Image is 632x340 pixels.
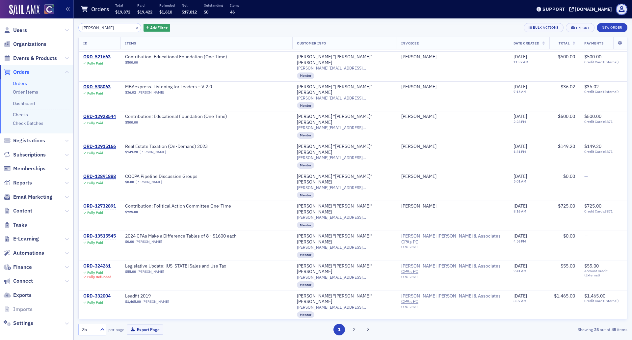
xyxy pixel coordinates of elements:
[297,233,392,245] a: [PERSON_NAME] "[PERSON_NAME]" [PERSON_NAME]
[9,5,39,15] img: SailAMX
[513,84,527,90] span: [DATE]
[513,60,528,64] time: 11:32 AM
[297,132,314,139] div: Mentor
[125,174,208,180] span: COCPA Pipeline Discussion Groups
[554,293,575,299] span: $1,465.00
[297,102,314,109] div: Mentor
[4,264,32,271] a: Finance
[83,84,111,90] div: ORD-538063
[4,179,32,186] a: Reports
[513,293,527,299] span: [DATE]
[401,245,504,251] div: ORG-2670
[584,120,622,124] span: Credit Card x3871
[559,41,569,45] span: Total
[584,293,605,299] span: $1,465.00
[558,143,575,149] span: $149.20
[13,193,52,201] span: Email Marketing
[584,143,601,149] span: $149.20
[401,263,504,281] span: Soukup Bush & Associates CPAs PC
[115,3,130,8] p: Total
[125,203,231,209] span: Contribution: Political Action Committee One-Time
[449,326,627,332] div: Showing out of items
[297,96,392,100] span: [PERSON_NAME][EMAIL_ADDRESS][DOMAIN_NAME]
[136,240,162,244] a: [PERSON_NAME]
[4,151,46,158] a: Subscriptions
[13,207,32,214] span: Content
[230,3,239,8] p: Items
[115,9,130,14] span: $19,872
[138,269,164,274] a: [PERSON_NAME]
[137,9,152,14] span: $19,422
[513,119,526,124] time: 2:28 PM
[401,54,436,60] a: [PERSON_NAME]
[297,293,392,305] a: [PERSON_NAME] "[PERSON_NAME]" [PERSON_NAME]
[401,84,504,90] span: Toby Clary
[4,55,57,62] a: Events & Products
[584,263,599,269] span: $55.00
[558,54,575,60] span: $500.00
[13,27,27,34] span: Users
[108,326,124,332] label: per page
[401,114,436,120] a: [PERSON_NAME]
[87,181,103,185] div: Fully Paid
[297,245,392,250] span: [PERSON_NAME][EMAIL_ADDRESS][DOMAIN_NAME]
[4,235,39,242] a: E-Learning
[513,233,527,239] span: [DATE]
[13,277,33,285] span: Connect
[125,293,208,299] a: Leadfit 2019
[297,114,392,125] div: [PERSON_NAME] "[PERSON_NAME]" [PERSON_NAME]
[83,233,116,239] a: ORD-13515545
[584,173,588,179] span: —
[297,222,314,228] div: Mentor
[513,179,526,184] time: 5:01 AM
[297,72,314,79] div: Mentor
[204,9,208,14] span: $0
[125,240,134,244] span: $0.00
[83,263,111,269] div: ORD-324261
[83,203,116,209] a: ORD-12732891
[87,91,103,96] div: Fully Paid
[401,293,504,305] a: [PERSON_NAME] [PERSON_NAME] & Associates CPAs PC
[558,113,575,119] span: $500.00
[4,207,32,214] a: Content
[584,209,622,213] span: Credit Card x3871
[513,113,527,119] span: [DATE]
[125,180,134,184] span: $0.00
[401,203,504,209] span: Toby Clary
[125,120,138,125] span: $500.00
[125,144,208,150] a: Real Estate Taxation (On-Demand) 2023
[83,293,111,299] div: ORD-332004
[297,84,392,96] a: [PERSON_NAME] "[PERSON_NAME]" [PERSON_NAME]
[401,233,504,245] a: [PERSON_NAME] [PERSON_NAME] & Associates CPAs PC
[143,299,169,304] a: [PERSON_NAME]
[125,269,136,274] span: $55.00
[297,144,392,155] a: [PERSON_NAME] "[PERSON_NAME]" [PERSON_NAME]
[83,41,87,45] span: ID
[297,155,392,160] span: [PERSON_NAME][EMAIL_ADDRESS][DOMAIN_NAME]
[83,174,116,180] a: ORD-12891888
[297,185,392,190] span: [PERSON_NAME][EMAIL_ADDRESS][DOMAIN_NAME]
[150,25,168,31] span: Add Filter
[182,9,197,14] span: $17,812
[401,203,436,209] a: [PERSON_NAME]
[513,54,527,60] span: [DATE]
[584,60,622,64] span: Credit Card (External)
[13,151,46,158] span: Subscriptions
[4,193,52,201] a: Email Marketing
[297,203,392,215] a: [PERSON_NAME] "[PERSON_NAME]" [PERSON_NAME]
[13,100,35,106] a: Dashboard
[144,24,171,32] button: AddFilter
[204,3,223,8] p: Outstanding
[13,235,39,242] span: E-Learning
[125,90,136,95] span: $36.02
[83,114,116,120] a: ORD-12928544
[13,292,32,299] span: Exports
[125,210,138,214] span: $725.00
[597,24,627,30] a: New Order
[297,281,314,288] div: Mentor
